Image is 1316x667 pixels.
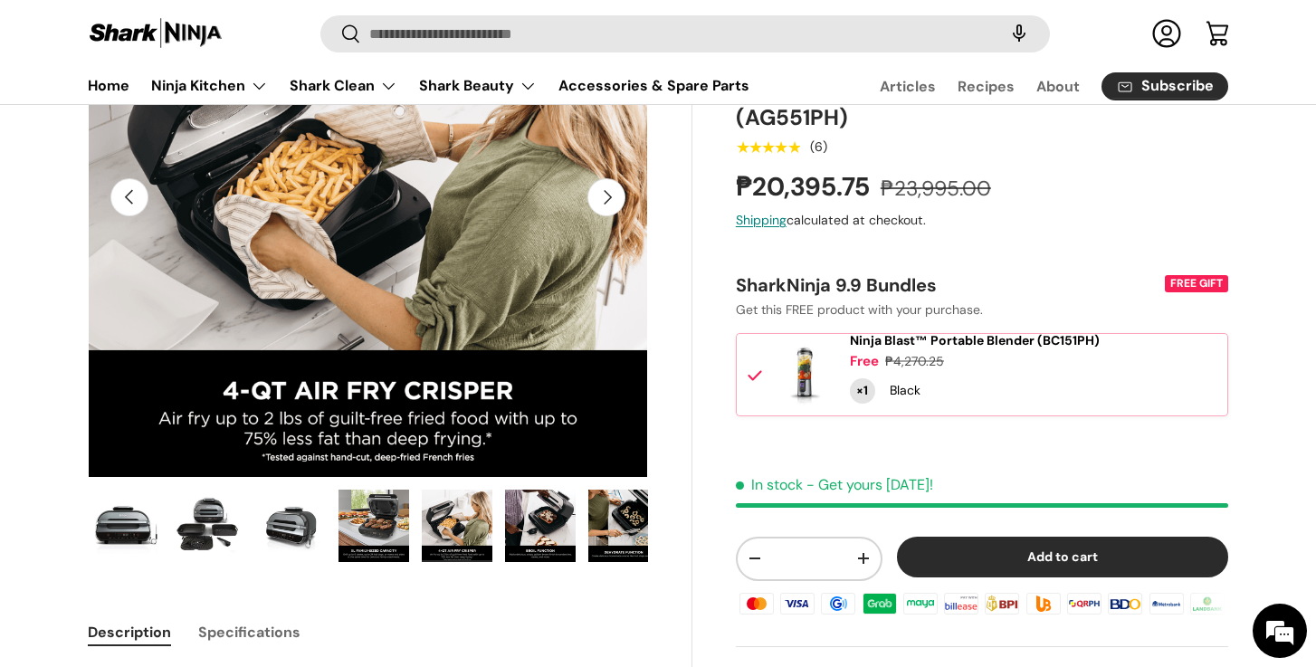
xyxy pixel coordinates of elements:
[885,352,944,371] div: ₱4,270.25
[850,332,1100,348] span: Ninja Blast™ Portable Blender (BC151PH)
[1036,69,1080,104] a: About
[897,537,1228,577] button: Add to cart
[422,490,492,562] img: Ninja Foodi Smart XL Grill & Air Fryer (AG551PH)
[88,16,224,52] img: Shark Ninja Philippines
[777,590,817,617] img: visa
[736,475,803,494] span: In stock
[850,333,1100,348] a: Ninja Blast™ Portable Blender (BC151PH)
[806,475,933,494] p: - Get yours [DATE]!
[736,301,983,318] span: Get this FREE product with your purchase.
[588,490,659,562] img: Ninja Foodi Smart XL Grill & Air Fryer (AG551PH)
[505,490,576,562] img: Ninja Foodi Smart XL Grill & Air Fryer (AG551PH)
[255,490,326,562] img: ninja-foodi-smart-xl-grill-and-air-fryer-left-side-view-shark-ninja-philippines
[850,378,875,404] div: Quantity
[736,211,1228,230] div: calculated at checkout.
[1141,80,1214,94] span: Subscribe
[736,139,800,156] div: 5.0 out of 5.0 stars
[558,68,749,103] a: Accessories & Spare Parts
[941,590,981,617] img: billease
[89,490,159,562] img: ninja-foodi-smart-xl-grill-and-air-fryer-full-view-shark-ninja-philippines
[880,69,936,104] a: Articles
[140,68,279,104] summary: Ninja Kitchen
[198,612,300,653] button: Specifications
[810,141,827,155] div: (6)
[990,14,1048,54] speech-search-button: Search by voice
[818,590,858,617] img: gcash
[881,175,991,202] s: ₱23,995.00
[736,273,1161,297] div: SharkNinja 9.9 Bundles
[1165,275,1228,292] div: FREE GIFT
[850,352,879,371] div: Free
[88,612,171,653] button: Description
[860,590,900,617] img: grabpay
[1187,590,1227,617] img: landbank
[88,68,749,104] nav: Primary
[736,212,787,228] a: Shipping
[901,590,940,617] img: maya
[737,590,777,617] img: master
[1024,590,1063,617] img: ubp
[982,590,1022,617] img: bpi
[736,170,874,204] strong: ₱20,395.75
[279,68,408,104] summary: Shark Clean
[836,68,1228,104] nav: Secondary
[408,68,548,104] summary: Shark Beauty
[890,382,920,401] div: Black
[1105,590,1145,617] img: bdo
[1146,590,1186,617] img: metrobank
[1101,72,1228,100] a: Subscribe
[1064,590,1104,617] img: qrph
[172,490,243,562] img: ninja-foodi-smart-xl-grill-and-air-fryer-full-parts-view-shark-ninja-philippines
[958,69,1015,104] a: Recipes
[736,138,800,157] span: ★★★★★
[339,490,409,562] img: Ninja Foodi Smart XL Grill & Air Fryer (AG551PH)
[88,68,129,103] a: Home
